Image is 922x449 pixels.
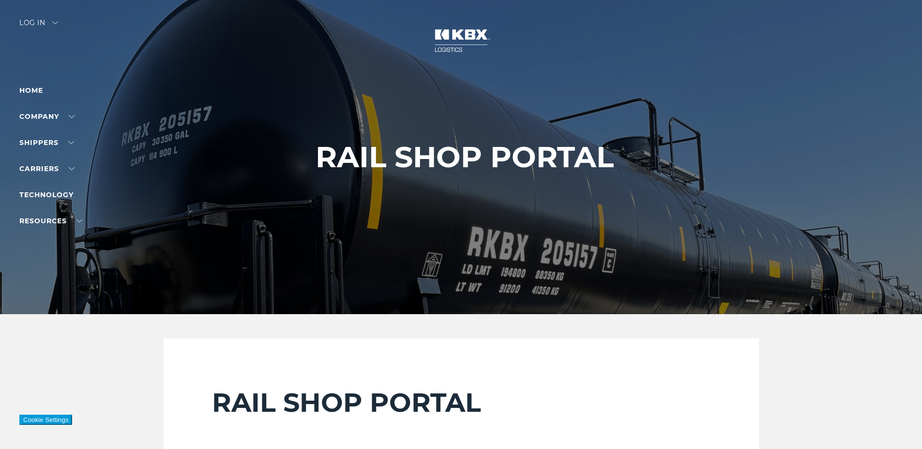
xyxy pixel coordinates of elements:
[19,415,72,425] button: Cookie Settings
[19,112,75,121] a: Company
[212,387,710,419] h2: RAIL SHOP PORTAL
[19,138,74,147] a: SHIPPERS
[19,190,74,199] a: Technology
[19,217,82,225] a: RESOURCES
[19,164,75,173] a: Carriers
[52,21,58,24] img: arrow
[425,19,498,62] img: kbx logo
[19,86,43,95] a: Home
[316,141,614,174] h1: RAIL SHOP PORTAL
[19,19,58,33] div: Log in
